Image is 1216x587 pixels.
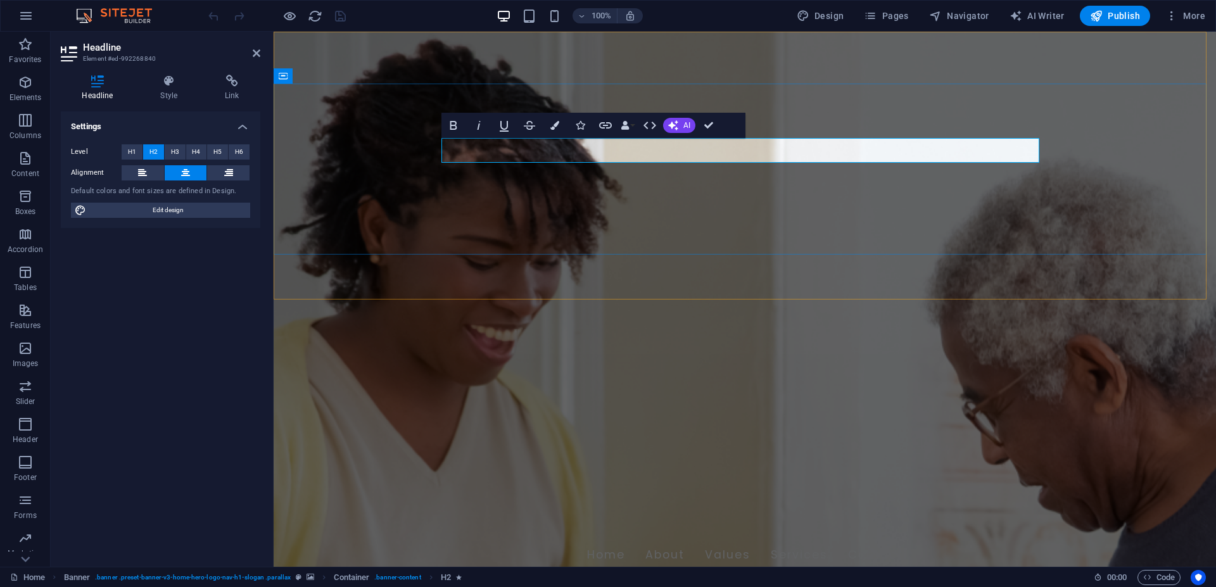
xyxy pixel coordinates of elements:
[149,144,158,160] span: H2
[1143,570,1175,585] span: Code
[638,113,662,138] button: HTML
[73,8,168,23] img: Editor Logo
[128,144,136,160] span: H1
[16,396,35,407] p: Slider
[792,6,849,26] button: Design
[207,144,228,160] button: H5
[204,75,260,101] h4: Link
[792,6,849,26] div: Design (Ctrl+Alt+Y)
[663,118,695,133] button: AI
[492,113,516,138] button: Underline (Ctrl+U)
[9,92,42,103] p: Elements
[8,548,42,559] p: Marketing
[71,165,122,180] label: Alignment
[334,570,369,585] span: Click to select. Double-click to edit
[624,10,636,22] i: On resize automatically adjust zoom level to fit chosen device.
[9,54,41,65] p: Favorites
[71,144,122,160] label: Level
[456,574,462,581] i: Element contains an animation
[619,113,636,138] button: Data Bindings
[171,144,179,160] span: H3
[441,113,465,138] button: Bold (Ctrl+B)
[924,6,994,26] button: Navigator
[543,113,567,138] button: Colors
[9,130,41,141] p: Columns
[864,9,908,22] span: Pages
[11,168,39,179] p: Content
[307,574,314,581] i: This element contains a background
[307,8,322,23] button: reload
[95,570,291,585] span: . banner .preset-banner-v3-home-hero-logo-nav-h1-slogan .parallax
[14,472,37,483] p: Footer
[282,8,297,23] button: Click here to leave preview mode and continue editing
[929,9,989,22] span: Navigator
[13,434,38,445] p: Header
[1191,570,1206,585] button: Usercentrics
[143,144,164,160] button: H2
[90,203,246,218] span: Edit design
[697,113,721,138] button: Confirm (Ctrl+⏎)
[1094,570,1127,585] h6: Session time
[859,6,913,26] button: Pages
[1107,570,1127,585] span: 00 00
[683,122,690,129] span: AI
[83,42,260,53] h2: Headline
[10,570,45,585] a: Click to cancel selection. Double-click to open Pages
[441,570,451,585] span: Click to select. Double-click to edit
[165,144,186,160] button: H3
[14,510,37,521] p: Forms
[1080,6,1150,26] button: Publish
[71,186,250,197] div: Default colors and font sizes are defined in Design.
[797,9,844,22] span: Design
[1137,570,1181,585] button: Code
[8,244,43,255] p: Accordion
[64,570,91,585] span: Click to select. Double-click to edit
[1004,6,1070,26] button: AI Writer
[83,53,235,65] h3: Element #ed-992268840
[568,113,592,138] button: Icons
[517,113,541,138] button: Strikethrough
[1010,9,1065,22] span: AI Writer
[186,144,207,160] button: H4
[308,9,322,23] i: Reload page
[61,75,139,101] h4: Headline
[10,320,41,331] p: Features
[14,282,37,293] p: Tables
[592,8,612,23] h6: 100%
[192,144,200,160] span: H4
[1116,572,1118,582] span: :
[1160,6,1210,26] button: More
[15,206,36,217] p: Boxes
[213,144,222,160] span: H5
[139,75,204,101] h4: Style
[374,570,421,585] span: . banner-content
[467,113,491,138] button: Italic (Ctrl+I)
[64,570,462,585] nav: breadcrumb
[122,144,142,160] button: H1
[61,111,260,134] h4: Settings
[13,358,39,369] p: Images
[573,8,617,23] button: 100%
[235,144,243,160] span: H6
[1165,9,1205,22] span: More
[71,203,250,218] button: Edit design
[296,574,301,581] i: This element is a customizable preset
[1090,9,1140,22] span: Publish
[593,113,617,138] button: Link
[229,144,250,160] button: H6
